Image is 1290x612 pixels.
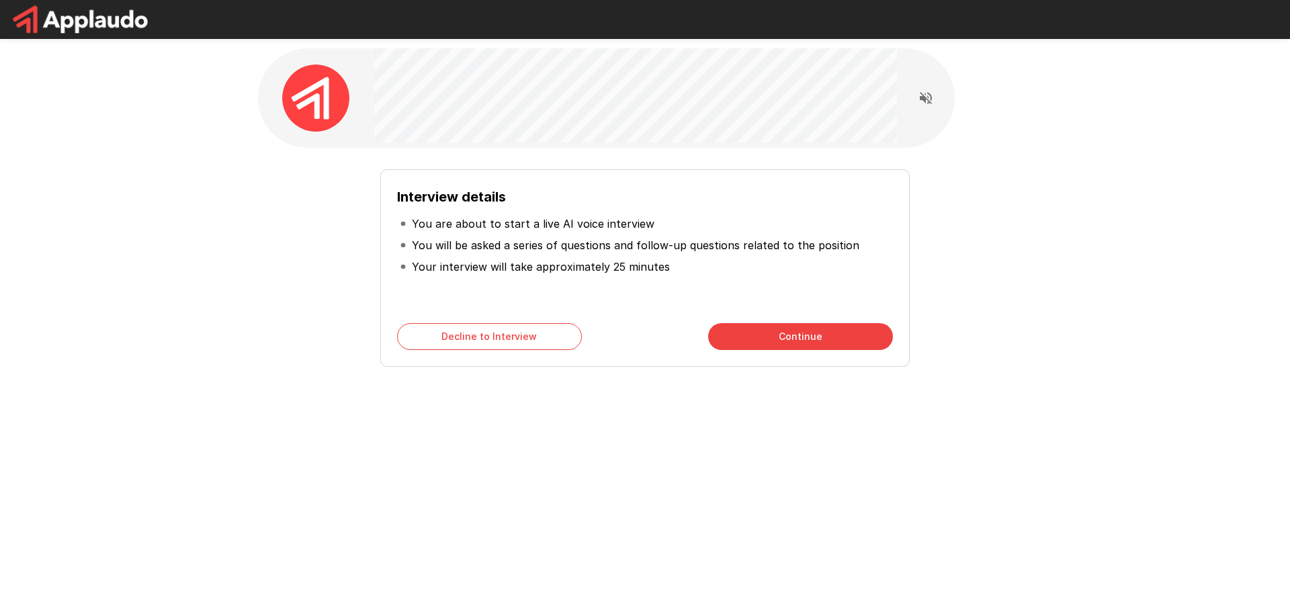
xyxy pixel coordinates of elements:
p: Your interview will take approximately 25 minutes [412,259,670,275]
img: applaudo_avatar.png [282,64,349,132]
p: You will be asked a series of questions and follow-up questions related to the position [412,237,859,253]
p: You are about to start a live AI voice interview [412,216,654,232]
button: Decline to Interview [397,323,582,350]
button: Read questions aloud [912,85,939,112]
button: Continue [708,323,893,350]
b: Interview details [397,189,506,205]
